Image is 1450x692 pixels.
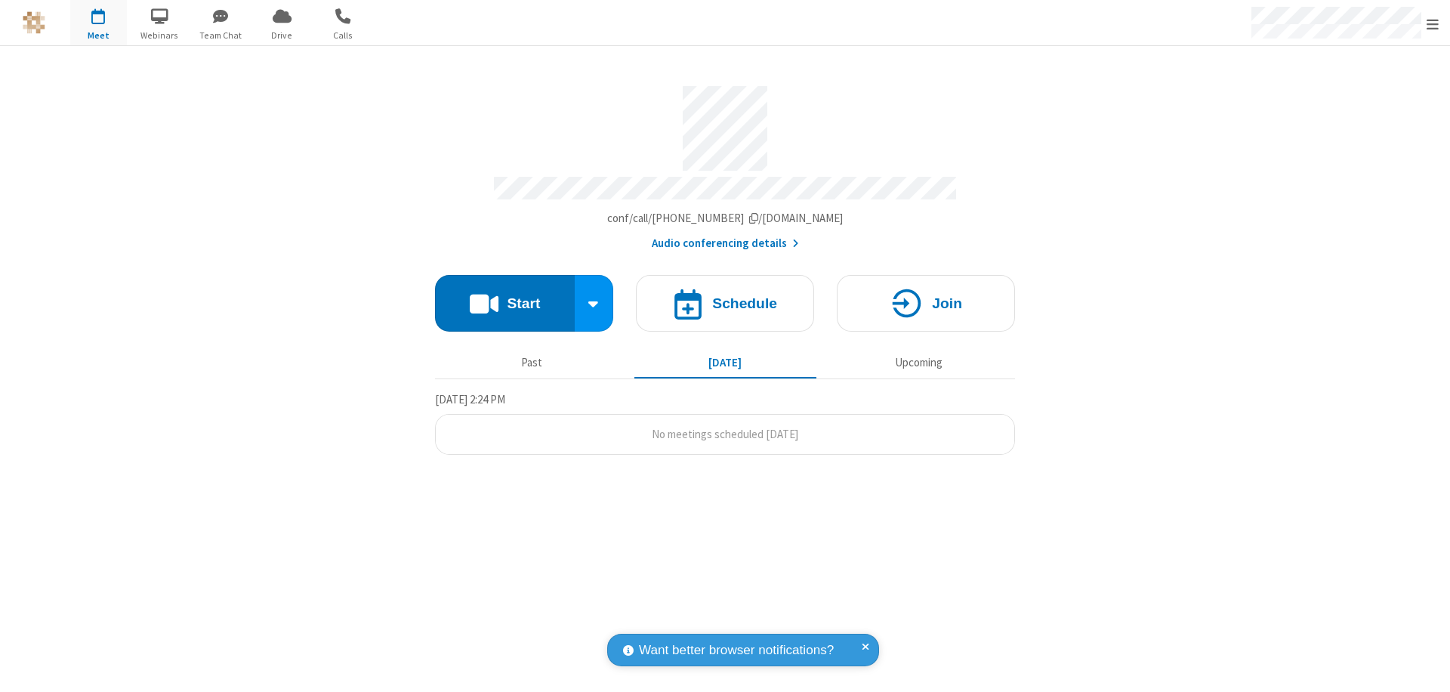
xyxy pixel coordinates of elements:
[607,210,844,227] button: Copy my meeting room linkCopy my meeting room link
[575,275,614,332] div: Start conference options
[712,296,777,310] h4: Schedule
[23,11,45,34] img: QA Selenium DO NOT DELETE OR CHANGE
[435,392,505,406] span: [DATE] 2:24 PM
[254,29,310,42] span: Drive
[435,275,575,332] button: Start
[131,29,188,42] span: Webinars
[70,29,127,42] span: Meet
[652,427,798,441] span: No meetings scheduled [DATE]
[315,29,372,42] span: Calls
[507,296,540,310] h4: Start
[828,348,1010,377] button: Upcoming
[634,348,816,377] button: [DATE]
[607,211,844,225] span: Copy my meeting room link
[837,275,1015,332] button: Join
[932,296,962,310] h4: Join
[639,641,834,660] span: Want better browser notifications?
[652,235,799,252] button: Audio conferencing details
[435,391,1015,456] section: Today's Meetings
[441,348,623,377] button: Past
[193,29,249,42] span: Team Chat
[636,275,814,332] button: Schedule
[435,75,1015,252] section: Account details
